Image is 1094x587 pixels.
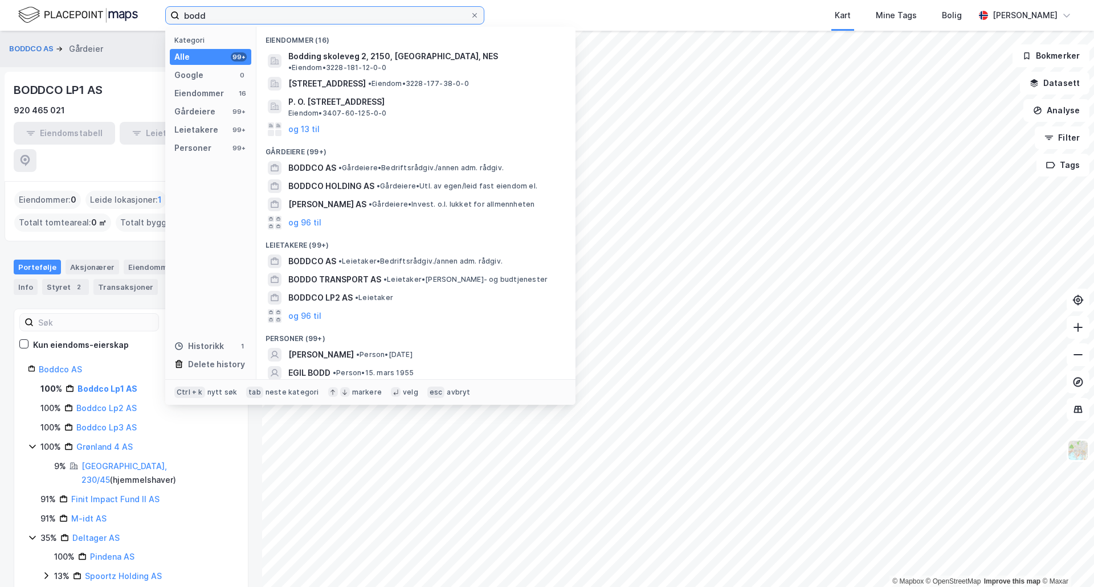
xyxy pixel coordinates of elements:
[14,214,111,232] div: Totalt tomteareal :
[835,9,851,22] div: Kart
[174,387,205,398] div: Ctrl + k
[9,43,56,55] button: BODDCO AS
[179,7,470,24] input: Søk på adresse, matrikkel, gårdeiere, leietakere eller personer
[71,193,76,207] span: 0
[256,27,575,47] div: Eiendommer (16)
[85,571,162,581] a: Spoortz Holding AS
[76,422,137,432] a: Boddco Lp3 AS
[355,293,393,302] span: Leietaker
[124,260,180,274] div: Eiendommer
[338,163,504,173] span: Gårdeiere • Bedriftsrådgiv./annen adm. rådgiv.
[288,179,374,193] span: BODDCO HOLDING AS
[338,257,342,265] span: •
[174,36,251,44] div: Kategori
[368,79,469,88] span: Eiendom • 3228-177-38-0-0
[288,77,366,91] span: [STREET_ADDRESS]
[1023,99,1089,122] button: Analyse
[40,492,56,506] div: 91%
[174,50,190,64] div: Alle
[231,143,247,153] div: 99+
[383,275,548,284] span: Leietaker • [PERSON_NAME]- og budtjenester
[288,309,321,323] button: og 96 til
[40,440,61,454] div: 100%
[447,388,470,397] div: avbryt
[54,550,75,564] div: 100%
[892,577,924,585] a: Mapbox
[40,512,56,526] div: 91%
[256,325,575,346] div: Personer (99+)
[942,9,962,22] div: Bolig
[18,5,138,25] img: logo.f888ab2527a4732fd821a326f86c7f29.svg
[238,89,247,98] div: 16
[71,514,107,523] a: M-idt AS
[66,260,119,274] div: Aksjonærer
[288,122,320,136] button: og 13 til
[174,339,224,353] div: Historikk
[288,109,387,118] span: Eiendom • 3407-60-125-0-0
[91,216,107,229] span: 0 ㎡
[14,81,104,99] div: BODDCO LP1 AS
[54,569,70,583] div: 13%
[81,459,234,487] div: ( hjemmelshaver )
[1067,440,1089,461] img: Z
[256,138,575,159] div: Gårdeiere (99+)
[1037,532,1094,587] iframe: Chat Widget
[333,368,336,377] span: •
[266,388,319,397] div: neste kategori
[231,107,247,116] div: 99+
[288,216,321,229] button: og 96 til
[40,531,57,545] div: 35%
[377,182,537,191] span: Gårdeiere • Utl. av egen/leid fast eiendom el.
[288,273,381,286] span: BODDO TRANSPORT AS
[54,459,66,473] div: 9%
[288,366,330,380] span: EGIL BODD
[158,193,162,207] span: 1
[383,275,387,284] span: •
[231,125,247,134] div: 99+
[369,200,534,209] span: Gårdeiere • Invest. o.l. lukket for allmennheten
[1035,126,1089,149] button: Filter
[288,63,292,72] span: •
[174,123,218,137] div: Leietakere
[352,388,382,397] div: markere
[238,71,247,80] div: 0
[174,141,211,155] div: Personer
[93,279,158,295] div: Transaksjoner
[33,338,129,352] div: Kun eiendoms-eierskap
[256,232,575,252] div: Leietakere (99+)
[403,388,418,397] div: velg
[238,342,247,351] div: 1
[14,279,38,295] div: Info
[993,9,1058,22] div: [PERSON_NAME]
[288,161,336,175] span: BODDCO AS
[377,182,380,190] span: •
[77,384,137,393] a: Boddco Lp1 AS
[333,368,414,377] span: Person • 15. mars 1955
[14,260,61,274] div: Portefølje
[1036,154,1089,176] button: Tags
[288,348,354,362] span: [PERSON_NAME]
[14,104,65,117] div: 920 465 021
[246,387,263,398] div: tab
[876,9,917,22] div: Mine Tags
[85,191,166,209] div: Leide lokasjoner :
[69,42,103,56] div: Gårdeier
[427,387,445,398] div: esc
[174,105,215,118] div: Gårdeiere
[288,95,562,109] span: P. O. [STREET_ADDRESS]
[42,279,89,295] div: Styret
[288,50,498,63] span: Bodding skoleveg 2, 2150, [GEOGRAPHIC_DATA], NES
[34,314,158,331] input: Søk
[116,214,208,232] div: Totalt byggareal :
[73,281,84,293] div: 2
[40,382,62,396] div: 100%
[288,63,386,72] span: Eiendom • 3228-181-12-0-0
[1020,72,1089,95] button: Datasett
[231,52,247,61] div: 99+
[338,257,503,266] span: Leietaker • Bedriftsrådgiv./annen adm. rådgiv.
[368,79,372,88] span: •
[926,577,981,585] a: OpenStreetMap
[984,577,1040,585] a: Improve this map
[288,254,336,268] span: BODDCO AS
